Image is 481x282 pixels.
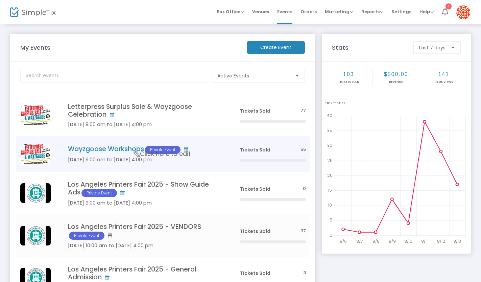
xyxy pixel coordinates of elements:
[300,108,306,114] span: 77
[419,8,434,15] span: Help
[240,108,270,114] span: Tickets Sold
[421,238,428,244] text: 8/11
[325,101,467,106] div: Ticket Sales
[20,69,209,83] input: Search events
[303,186,306,192] span: 0
[145,146,181,154] span: Private Event
[69,232,104,240] span: Private Event
[372,238,379,244] text: 8/8
[437,238,445,244] text: 8/12
[20,183,51,203] img: 6388949783348110426388584854715650186385433657978525606385391763205822806382350292383853962021LAP...
[340,238,347,244] text: 8/6
[421,71,467,77] h2: 141
[391,3,411,20] span: Settings
[20,226,51,245] img: 6388584854715650186385433657978525606385391763205822806382350292383853962021LAPFLogosSquarecopy.jpg
[356,238,363,244] text: 8/7
[68,242,220,249] h5: [DATE] 10:00 am to [DATE] 4:00 pm
[81,189,117,197] span: Private Event
[68,157,220,163] h5: [DATE] 9:00 am to [DATE] 4:00 pm
[240,228,270,235] span: Tickets Sold
[361,8,383,15] span: Reports
[68,103,220,119] h4: Letterpress Surplus Sale & Wayzgoose Celebration
[134,149,191,158] span: Click here to edit
[68,145,220,154] h4: Wayzgoose Workshops
[329,43,410,52] m-panel-title: Stats
[328,187,332,193] text: 15
[300,146,306,153] span: 55
[326,80,371,85] p: Tickets sold
[20,144,51,164] img: 638903747580318103Wayzgoose2025SimpleTix.jpg
[446,3,452,9] div: 4
[419,44,446,51] span: Last 7 days
[328,202,332,208] text: 10
[247,41,305,54] m-button: Create Event
[292,69,302,82] button: Select
[327,142,332,148] text: 30
[303,270,306,276] span: 3
[68,265,220,281] h4: Los Angeles Printers Fair 2025 - General Admission
[389,238,396,244] text: 8/9
[252,3,269,20] span: Venues
[277,3,292,20] span: Events
[404,238,412,244] text: 8/10
[327,127,332,133] text: 35
[327,157,333,163] text: 25
[325,8,353,15] span: Marketing
[448,42,458,53] button: Select
[453,238,461,244] text: 8/13
[68,181,220,197] h4: Los Angeles Printers Fair 2025 - Show Guide Ads
[327,172,333,178] text: 20
[330,217,332,223] text: 5
[68,223,220,239] h4: Los Angeles Printers Fair 2025 - VENDORS
[421,80,467,85] p: Page Views
[68,121,220,127] h5: [DATE] 9:00 am to [DATE] 4:00 pm
[373,71,419,77] h2: $500.00
[240,146,270,153] span: Tickets Sold
[330,232,332,238] text: 0
[68,200,220,206] h5: [DATE] 9:00 am to [DATE] 4:00 pm
[300,228,306,234] span: 37
[300,3,317,20] span: Orders
[327,113,332,118] text: 40
[17,43,243,52] m-panel-title: My Events
[217,72,290,79] span: Active Events
[373,80,419,85] p: Revenue
[240,270,270,277] span: Tickets Sold
[240,186,270,192] span: Tickets Sold
[217,8,244,15] span: Box Office
[20,105,51,125] img: Wayzgoose2025SimpleTix.jpg
[326,71,371,77] h2: 103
